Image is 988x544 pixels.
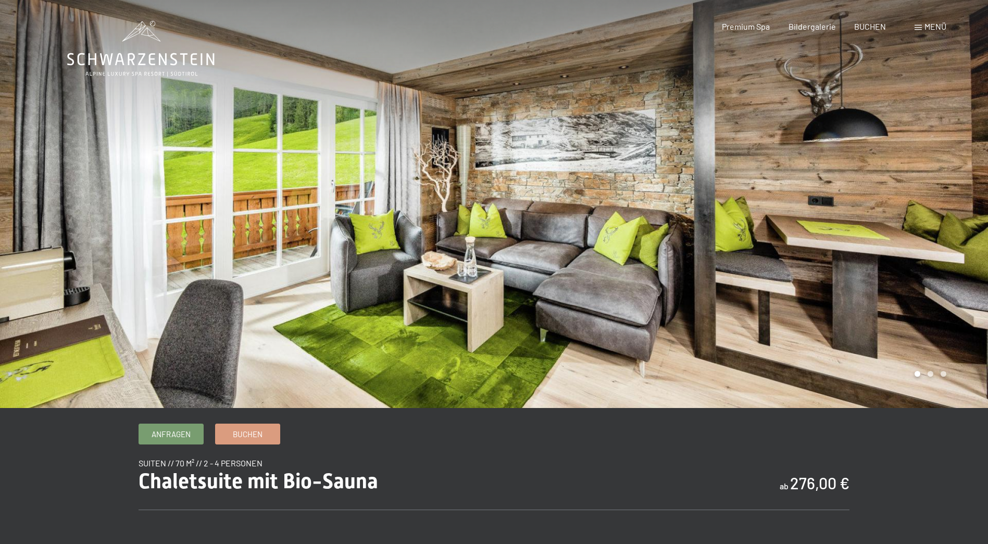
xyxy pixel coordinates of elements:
[139,424,203,444] a: Anfragen
[394,297,480,307] span: Einwilligung Marketing*
[139,458,262,468] span: Suiten // 70 m² // 2 - 4 Personen
[233,429,262,440] span: Buchen
[139,469,378,493] span: Chaletsuite mit Bio-Sauna
[854,21,886,31] a: BUCHEN
[789,21,836,31] a: Bildergalerie
[216,424,280,444] a: Buchen
[152,429,191,440] span: Anfragen
[722,21,770,31] a: Premium Spa
[780,481,789,491] span: ab
[790,474,849,492] b: 276,00 €
[924,21,946,31] span: Menü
